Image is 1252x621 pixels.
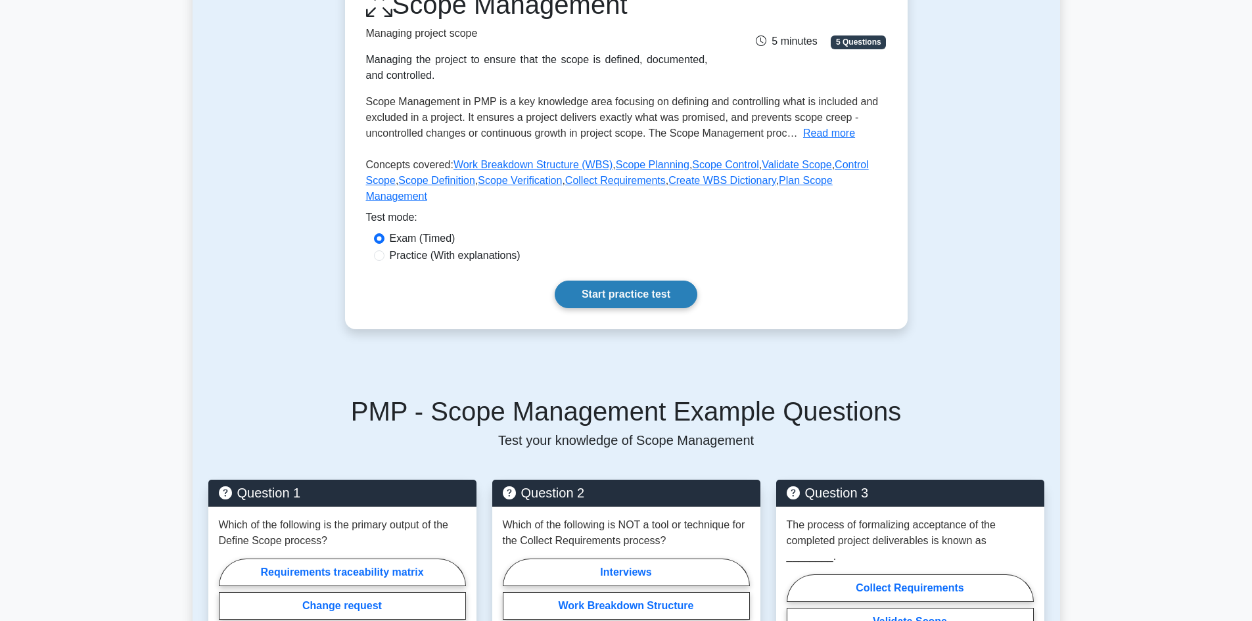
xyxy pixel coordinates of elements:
[398,175,475,186] a: Scope Definition
[453,159,613,170] a: Work Breakdown Structure (WBS)
[366,26,708,41] p: Managing project scope
[366,96,879,139] span: Scope Management in PMP is a key knowledge area focusing on defining and controlling what is incl...
[555,281,697,308] a: Start practice test
[208,432,1044,448] p: Test your knowledge of Scope Management
[503,592,750,620] label: Work Breakdown Structure
[219,517,466,549] p: Which of the following is the primary output of the Define Scope process?
[692,159,758,170] a: Scope Control
[219,559,466,586] label: Requirements traceability matrix
[756,35,817,47] span: 5 minutes
[208,396,1044,427] h5: PMP - Scope Management Example Questions
[366,52,708,83] div: Managing the project to ensure that the scope is defined, documented, and controlled.
[366,210,887,231] div: Test mode:
[803,126,855,141] button: Read more
[219,592,466,620] label: Change request
[668,175,776,186] a: Create WBS Dictionary
[390,231,455,246] label: Exam (Timed)
[762,159,831,170] a: Validate Scope
[787,485,1034,501] h5: Question 3
[831,35,886,49] span: 5 Questions
[503,517,750,549] p: Which of the following is NOT a tool or technique for the Collect Requirements process?
[503,559,750,586] label: Interviews
[565,175,666,186] a: Collect Requirements
[503,485,750,501] h5: Question 2
[787,574,1034,602] label: Collect Requirements
[366,157,887,210] p: Concepts covered: , , , , , , , , ,
[478,175,562,186] a: Scope Verification
[616,159,689,170] a: Scope Planning
[390,248,521,264] label: Practice (With explanations)
[787,517,1034,564] p: The process of formalizing acceptance of the completed project deliverables is known as ________.
[219,485,466,501] h5: Question 1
